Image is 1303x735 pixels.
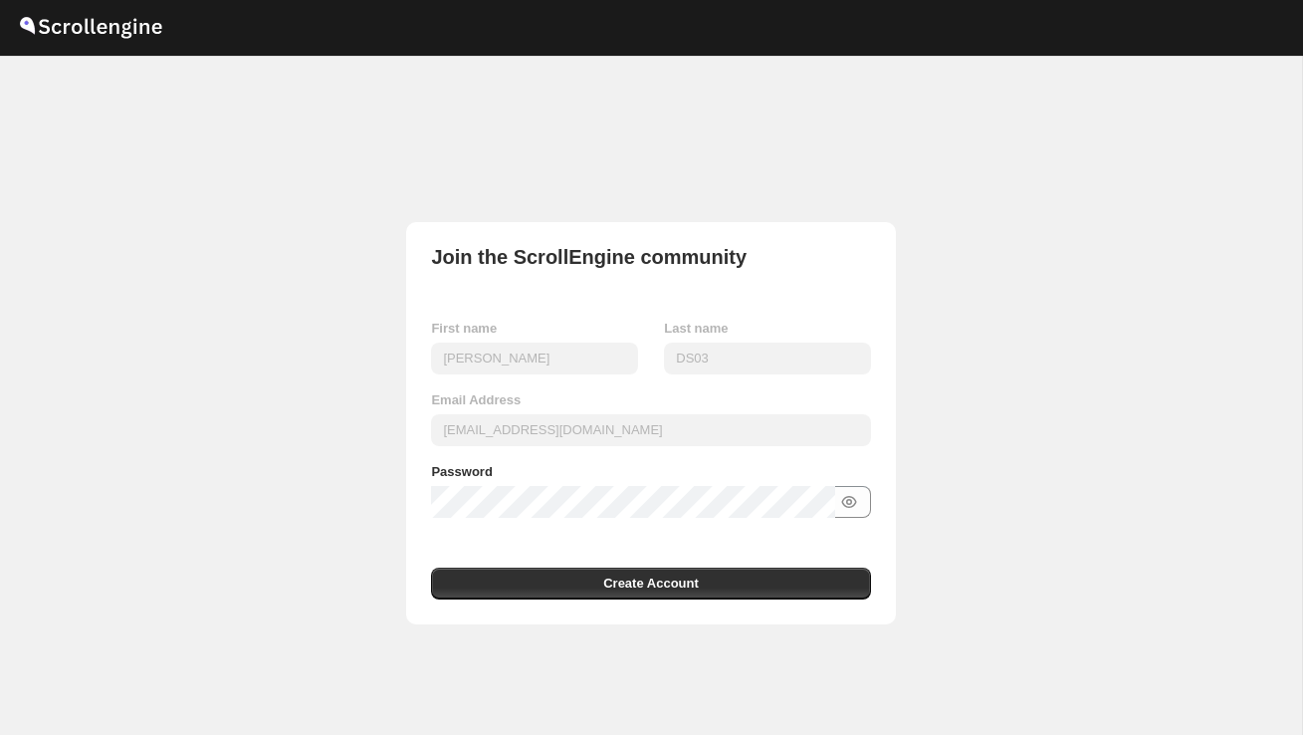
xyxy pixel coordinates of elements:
button: Create Account [431,568,870,600]
b: Last name [664,321,728,336]
span: Create Account [603,574,699,594]
b: First name [431,321,497,336]
div: Join the ScrollEngine community [431,247,747,267]
b: Email Address [431,392,521,407]
b: Password [431,464,492,479]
